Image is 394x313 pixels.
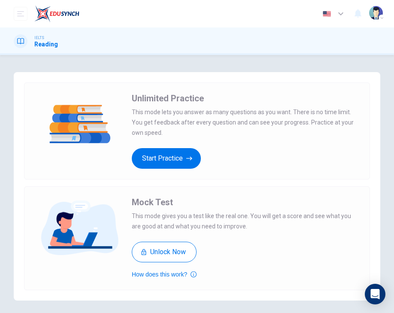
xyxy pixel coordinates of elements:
[132,269,197,280] button: How does this work?
[132,197,173,207] span: Mock Test
[365,284,385,304] div: Open Intercom Messenger
[132,107,359,138] span: This mode lets you answer as many questions as you want. There is no time limit. You get feedback...
[14,7,27,21] button: open mobile menu
[34,5,79,22] img: EduSynch logo
[132,242,197,262] button: Unlock Now
[321,11,332,17] img: en
[132,148,201,169] button: Start Practice
[34,41,58,48] h1: Reading
[132,93,204,103] span: Unlimited Practice
[34,35,44,41] span: IELTS
[132,211,359,231] span: This mode gives you a test like the real one. You will get a score and see what you are good at a...
[369,6,383,20] img: Profile picture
